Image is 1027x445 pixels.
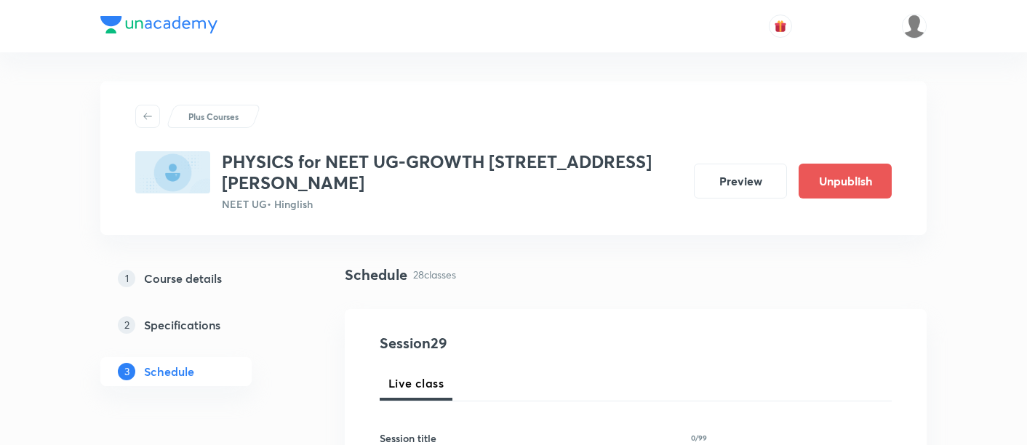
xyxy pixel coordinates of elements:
[388,374,444,392] span: Live class
[144,363,194,380] h5: Schedule
[902,14,927,39] img: Mustafa kamal
[100,16,217,33] img: Company Logo
[144,316,220,334] h5: Specifications
[118,270,135,287] p: 1
[118,363,135,380] p: 3
[100,264,298,293] a: 1Course details
[144,270,222,287] h5: Course details
[188,110,239,123] p: Plus Courses
[222,196,682,212] p: NEET UG • Hinglish
[691,434,707,441] p: 0/99
[100,16,217,37] a: Company Logo
[135,151,210,193] img: 09698DBD-0E43-49FD-9F74-E4C0363267F0_plus.png
[774,20,787,33] img: avatar
[799,164,892,199] button: Unpublish
[769,15,792,38] button: avatar
[694,164,787,199] button: Preview
[118,316,135,334] p: 2
[222,151,682,193] h3: PHYSICS for NEET UG-GROWTH [STREET_ADDRESS][PERSON_NAME]
[345,264,407,286] h4: Schedule
[100,310,298,340] a: 2Specifications
[380,332,645,354] h4: Session 29
[413,267,456,282] p: 28 classes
